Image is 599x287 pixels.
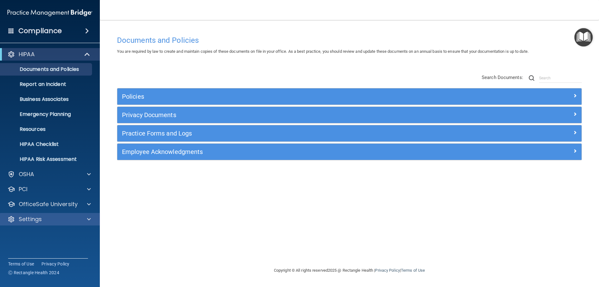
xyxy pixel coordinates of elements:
[529,75,534,81] img: ic-search.3b580494.png
[7,186,91,193] a: PCI
[4,96,89,102] p: Business Associates
[8,261,34,267] a: Terms of Use
[4,141,89,147] p: HIPAA Checklist
[7,215,91,223] a: Settings
[41,261,70,267] a: Privacy Policy
[401,268,425,273] a: Terms of Use
[4,156,89,162] p: HIPAA Risk Assessment
[18,27,62,35] h4: Compliance
[19,171,34,178] p: OSHA
[7,51,90,58] a: HIPAA
[122,110,577,120] a: Privacy Documents
[539,73,582,83] input: Search
[122,111,461,118] h5: Privacy Documents
[19,200,78,208] p: OfficeSafe University
[19,186,27,193] p: PCI
[117,49,528,54] span: You are required by law to create and maintain copies of these documents on file in your office. ...
[375,268,400,273] a: Privacy Policy
[574,28,593,47] button: Open Resource Center
[122,147,577,157] a: Employee Acknowledgments
[4,66,89,72] p: Documents and Policies
[122,92,577,101] a: Policies
[4,126,89,132] p: Resources
[236,260,463,280] div: Copyright © All rights reserved 2025 @ Rectangle Health | |
[122,130,461,137] h5: Practice Forms and Logs
[7,171,91,178] a: OSHA
[482,75,523,80] span: Search Documents:
[8,270,59,276] span: Ⓒ Rectangle Health 2024
[4,81,89,87] p: Report an Incident
[7,200,91,208] a: OfficeSafe University
[4,111,89,117] p: Emergency Planning
[122,93,461,100] h5: Policies
[19,51,35,58] p: HIPAA
[122,148,461,155] h5: Employee Acknowledgments
[7,7,92,19] img: PMB logo
[117,36,582,44] h4: Documents and Policies
[19,215,42,223] p: Settings
[122,128,577,138] a: Practice Forms and Logs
